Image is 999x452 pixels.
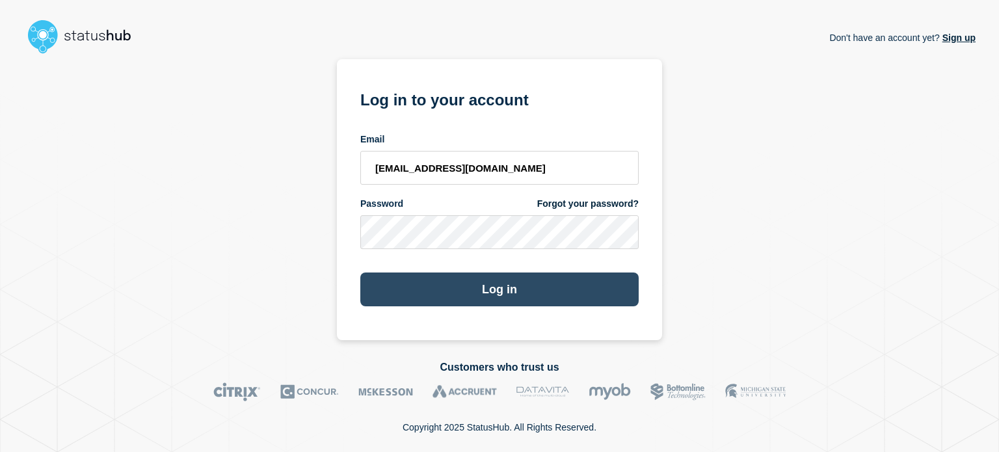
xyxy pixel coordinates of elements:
[360,273,639,306] button: Log in
[940,33,976,43] a: Sign up
[360,151,639,185] input: email input
[403,422,596,432] p: Copyright 2025 StatusHub. All Rights Reserved.
[360,86,639,111] h1: Log in to your account
[829,22,976,53] p: Don't have an account yet?
[213,382,261,401] img: Citrix logo
[358,382,413,401] img: McKesson logo
[516,382,569,401] img: DataVita logo
[360,133,384,146] span: Email
[589,382,631,401] img: myob logo
[537,198,639,210] a: Forgot your password?
[650,382,706,401] img: Bottomline logo
[280,382,339,401] img: Concur logo
[433,382,497,401] img: Accruent logo
[725,382,786,401] img: MSU logo
[23,362,976,373] h2: Customers who trust us
[360,215,639,249] input: password input
[23,16,147,57] img: StatusHub logo
[360,198,403,210] span: Password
